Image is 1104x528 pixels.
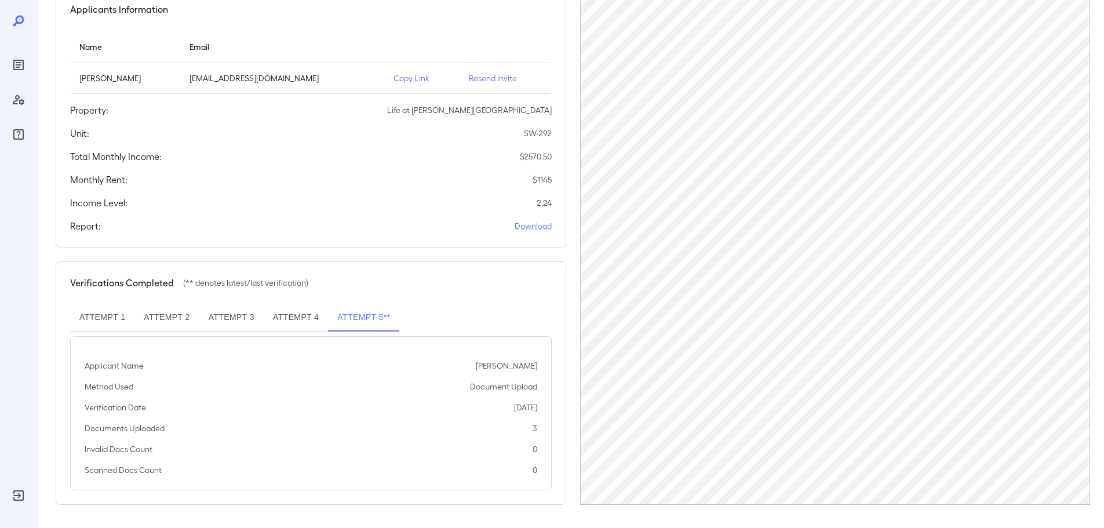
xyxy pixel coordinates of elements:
[70,304,134,332] button: Attempt 1
[9,125,28,144] div: FAQ
[85,423,165,434] p: Documents Uploaded
[85,381,133,392] p: Method Used
[70,30,552,94] table: simple table
[70,276,174,290] h5: Verifications Completed
[85,360,144,372] p: Applicant Name
[533,423,537,434] p: 3
[328,304,399,332] button: Attempt 5**
[469,72,542,84] p: Resend Invite
[9,90,28,109] div: Manage Users
[9,486,28,505] div: Log Out
[524,128,552,139] p: SW-292
[183,277,308,289] p: (** denotes latest/last verification)
[85,402,146,413] p: Verification Date
[514,402,537,413] p: [DATE]
[199,304,264,332] button: Attempt 3
[515,220,552,232] a: Download
[520,151,552,162] p: $ 2570.50
[387,104,552,116] p: Life at [PERSON_NAME][GEOGRAPHIC_DATA]
[9,56,28,74] div: Reports
[533,464,537,476] p: 0
[134,304,199,332] button: Attempt 2
[70,196,127,210] h5: Income Level:
[70,173,127,187] h5: Monthly Rent:
[85,464,162,476] p: Scanned Docs Count
[190,72,375,84] p: [EMAIL_ADDRESS][DOMAIN_NAME]
[537,197,552,209] p: 2.24
[70,30,180,63] th: Name
[180,30,384,63] th: Email
[70,2,168,16] h5: Applicants Information
[79,72,171,84] p: [PERSON_NAME]
[533,174,552,185] p: $ 1145
[476,360,537,372] p: [PERSON_NAME]
[533,443,537,455] p: 0
[70,126,89,140] h5: Unit:
[393,72,450,84] p: Copy Link
[470,381,537,392] p: Document Upload
[70,150,162,163] h5: Total Monthly Income:
[70,103,108,117] h5: Property:
[70,219,101,233] h5: Report:
[264,304,328,332] button: Attempt 4
[85,443,152,455] p: Invalid Docs Count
